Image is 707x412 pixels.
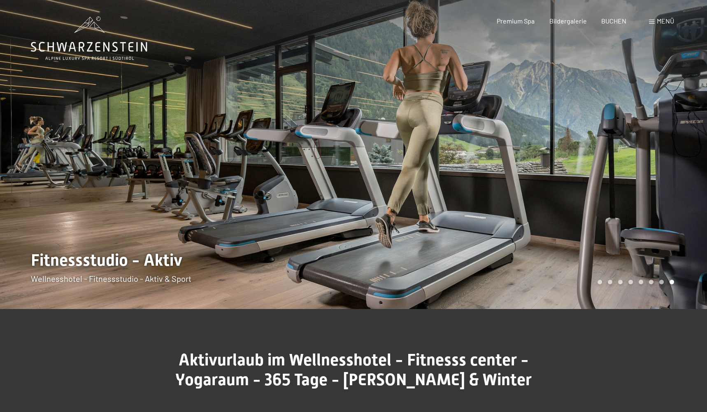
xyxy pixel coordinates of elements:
[628,280,633,284] div: Carousel Page 4
[608,280,612,284] div: Carousel Page 2
[618,280,623,284] div: Carousel Page 3
[601,17,626,25] a: BUCHEN
[639,280,643,284] div: Carousel Page 5
[175,350,532,389] span: Aktivurlaub im Wellnesshotel - Fitnesss center - Yogaraum - 365 Tage - [PERSON_NAME] & Winter
[649,280,654,284] div: Carousel Page 6
[549,17,587,25] a: Bildergalerie
[598,280,602,284] div: Carousel Page 1
[659,280,664,284] div: Carousel Page 7
[497,17,535,25] a: Premium Spa
[670,280,674,284] div: Carousel Page 8 (Current Slide)
[595,280,674,284] div: Carousel Pagination
[657,17,674,25] span: Menü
